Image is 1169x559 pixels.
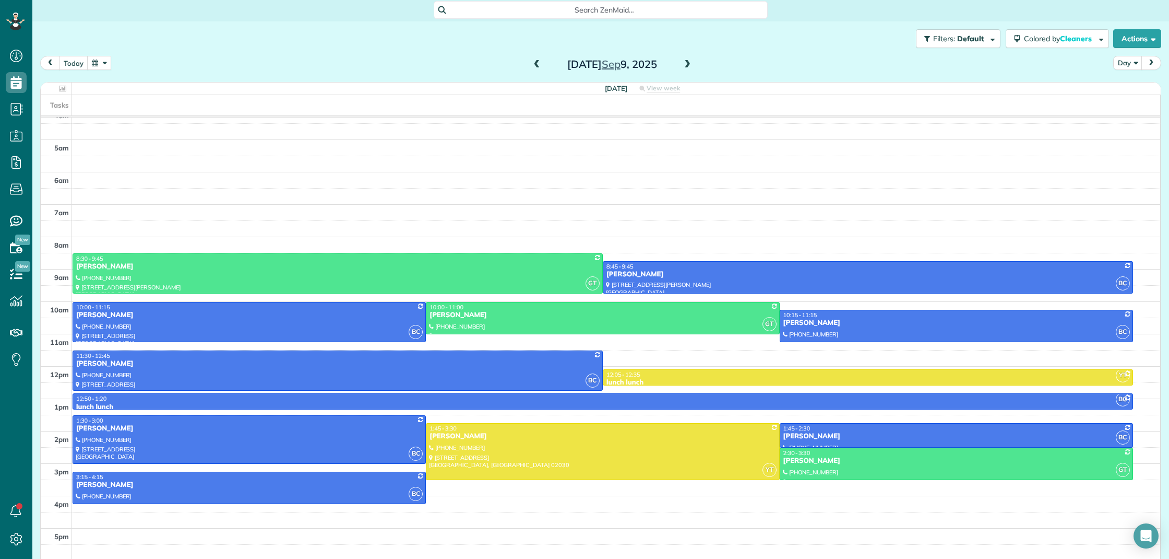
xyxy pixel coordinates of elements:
span: BC [1116,392,1130,406]
span: New [15,261,30,272]
span: 2:30 - 3:30 [783,449,810,457]
div: [PERSON_NAME] [429,311,776,320]
span: 10:15 - 11:15 [783,311,817,319]
span: 1pm [54,403,69,411]
span: [DATE] [605,84,627,92]
div: [PERSON_NAME] [76,424,423,433]
span: 10am [50,306,69,314]
span: Cleaners [1060,34,1093,43]
div: [PERSON_NAME] [76,262,600,271]
span: 10:00 - 11:00 [430,304,463,311]
span: GT [1116,463,1130,477]
span: BC [586,374,600,388]
span: 3pm [54,468,69,476]
div: lunch lunch [76,403,1130,412]
div: [PERSON_NAME] [76,359,600,368]
button: Filters: Default [916,29,1000,48]
div: [PERSON_NAME] [76,481,423,490]
div: [PERSON_NAME] [783,457,1130,465]
button: prev [40,56,60,70]
span: 11am [50,338,69,346]
span: Default [957,34,985,43]
span: Filters: [933,34,955,43]
span: BC [409,325,423,339]
span: 8:30 - 9:45 [76,255,103,262]
span: 5pm [54,532,69,541]
span: Colored by [1024,34,1095,43]
button: Day [1113,56,1142,70]
span: 8:45 - 9:45 [606,263,634,270]
span: 12:05 - 12:35 [606,371,640,378]
span: BC [1116,276,1130,290]
a: Filters: Default [911,29,1000,48]
span: GT [586,276,600,290]
span: 10:00 - 11:15 [76,304,110,311]
div: Open Intercom Messenger [1134,523,1159,549]
span: 4pm [54,500,69,508]
div: [PERSON_NAME] [76,311,423,320]
span: BC [1116,430,1130,445]
span: 2pm [54,435,69,444]
button: today [59,56,88,70]
span: 5am [54,144,69,152]
div: [PERSON_NAME] [606,270,1130,279]
span: View week [647,84,680,92]
span: 6am [54,176,69,184]
span: 9am [54,273,69,282]
span: BC [1116,325,1130,339]
span: New [15,235,30,245]
span: 1:45 - 2:30 [783,425,810,432]
div: lunch lunch [606,378,1130,387]
span: Sep [602,57,621,71]
span: 1:30 - 3:00 [76,417,103,424]
span: YT [762,463,777,477]
span: YT [1116,368,1130,382]
h2: [DATE] 9, 2025 [547,59,677,70]
span: GT [762,317,777,331]
span: Tasks [50,101,69,109]
button: Colored byCleaners [1006,29,1109,48]
span: BC [409,447,423,461]
span: 4am [54,111,69,120]
button: next [1141,56,1161,70]
span: 8am [54,241,69,249]
span: 11:30 - 12:45 [76,352,110,359]
div: [PERSON_NAME] [429,432,776,441]
span: 3:15 - 4:15 [76,473,103,481]
span: 12:50 - 1:20 [76,395,106,402]
div: [PERSON_NAME] [783,432,1130,441]
div: [PERSON_NAME] [783,319,1130,328]
span: 12pm [50,370,69,379]
span: BC [409,487,423,501]
span: 7am [54,208,69,217]
span: 1:45 - 3:30 [430,425,457,432]
button: Actions [1113,29,1161,48]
